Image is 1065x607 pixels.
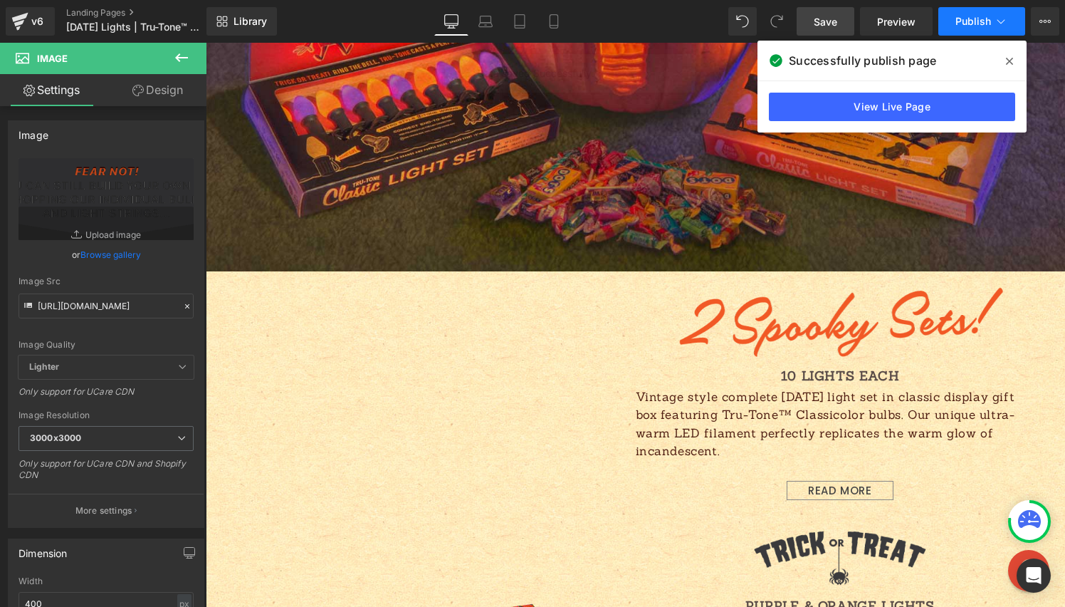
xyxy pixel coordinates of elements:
span: Publish [955,16,991,27]
span: Preview [877,14,916,29]
span: PURPLE & ORANGE LIGHTS [540,555,728,571]
span: Successfully publish page [789,52,936,69]
span: Image [37,53,68,64]
a: Laptop [468,7,503,36]
button: Publish [938,7,1025,36]
span: Library [234,15,267,28]
img: Chat Button [802,507,844,549]
a: v6 [6,7,55,36]
img: text: 2 Spooky Sets! [471,239,798,316]
div: Dimension [19,539,68,559]
button: More [1031,7,1059,36]
span: Save [814,14,837,29]
div: Open Intercom Messenger [1017,559,1051,593]
div: Width [19,576,194,586]
a: View Live Page [769,93,1015,121]
div: Only support for UCare CDN [19,386,194,407]
button: Redo [762,7,791,36]
p: 10 LIGHTS EACH [430,322,839,345]
div: v6 [28,12,46,31]
span: Data saved Successfully. [477,66,594,81]
b: Lighter [29,361,59,372]
div: Image Resolution [19,410,194,420]
div: Image Quality [19,340,194,350]
div: READ MORE [581,438,688,457]
a: Preview [860,7,933,36]
div: Image [19,121,48,141]
a: Tablet [503,7,537,36]
a: Landing Pages [66,7,230,19]
a: Mobile [537,7,571,36]
span: [DATE] Lights | Tru-Tone™ vintage-style LED light bulbs [66,21,203,33]
a: Browse gallery [80,242,141,267]
input: Link [19,294,194,318]
div: Only support for UCare CDN and Shopify CDN [19,458,194,490]
div: or [19,247,194,262]
b: 3000x3000 [30,432,81,443]
button: Undo [728,7,757,36]
a: New Library [206,7,277,36]
div: Image Src [19,276,194,286]
div: Chat widget toggle [802,507,844,549]
a: Desktop [434,7,468,36]
a: Design [106,74,209,106]
p: Vintage style complete [DATE] light set in classic display gift box featuring Tru-Tone™ Classicol... [430,346,825,418]
p: More settings [75,504,132,517]
button: More settings [9,494,204,527]
img: text: Trick or Treat [545,457,723,546]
